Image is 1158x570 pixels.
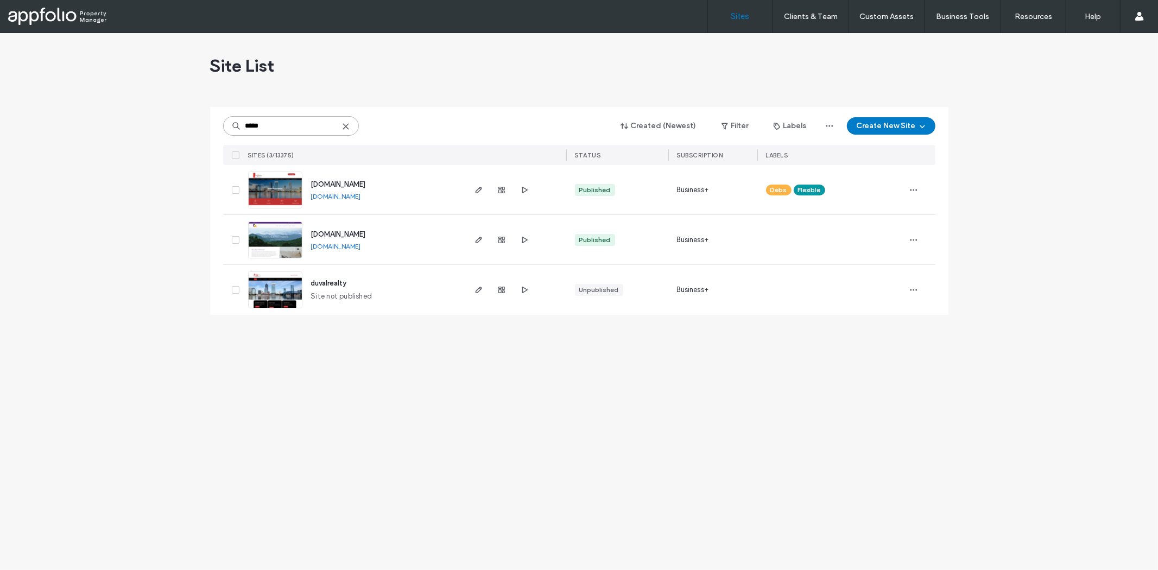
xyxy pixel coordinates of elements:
label: Custom Assets [860,12,914,21]
span: Site not published [311,291,372,302]
span: SITES (3/13375) [248,151,295,159]
span: Business+ [677,185,709,195]
label: Sites [731,11,750,21]
label: Resources [1015,12,1052,21]
span: LABELS [766,151,788,159]
span: Business+ [677,235,709,245]
span: Site List [210,55,275,77]
a: [DOMAIN_NAME] [311,242,361,250]
div: Published [579,235,611,245]
span: Help [24,8,47,17]
span: SUBSCRIPTION [677,151,723,159]
span: Flexible [798,185,821,195]
button: Labels [764,117,817,135]
div: Unpublished [579,285,619,295]
label: Help [1085,12,1102,21]
span: Business+ [677,284,709,295]
a: [DOMAIN_NAME] [311,192,361,200]
button: Filter [711,117,760,135]
a: duvalrealty [311,279,347,287]
label: Business Tools [936,12,990,21]
button: Created (Newest) [611,117,706,135]
a: [DOMAIN_NAME] [311,180,366,188]
button: Create New Site [847,117,935,135]
span: Debs [770,185,787,195]
a: [DOMAIN_NAME] [311,230,366,238]
div: Published [579,185,611,195]
label: Clients & Team [784,12,838,21]
span: STATUS [575,151,601,159]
